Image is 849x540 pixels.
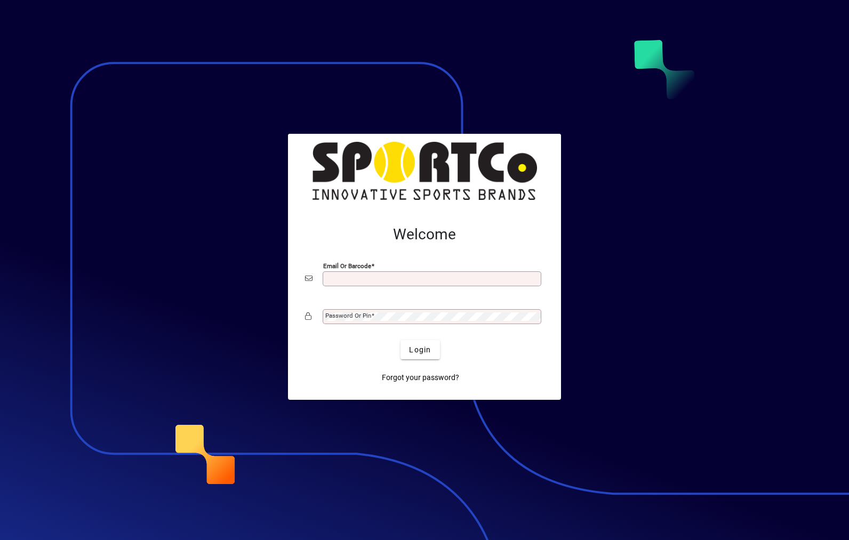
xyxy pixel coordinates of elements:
a: Forgot your password? [378,368,463,387]
mat-label: Password or Pin [325,312,371,319]
span: Login [409,344,431,356]
span: Forgot your password? [382,372,459,383]
h2: Welcome [305,225,544,244]
button: Login [401,340,439,359]
mat-label: Email or Barcode [323,262,371,270]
